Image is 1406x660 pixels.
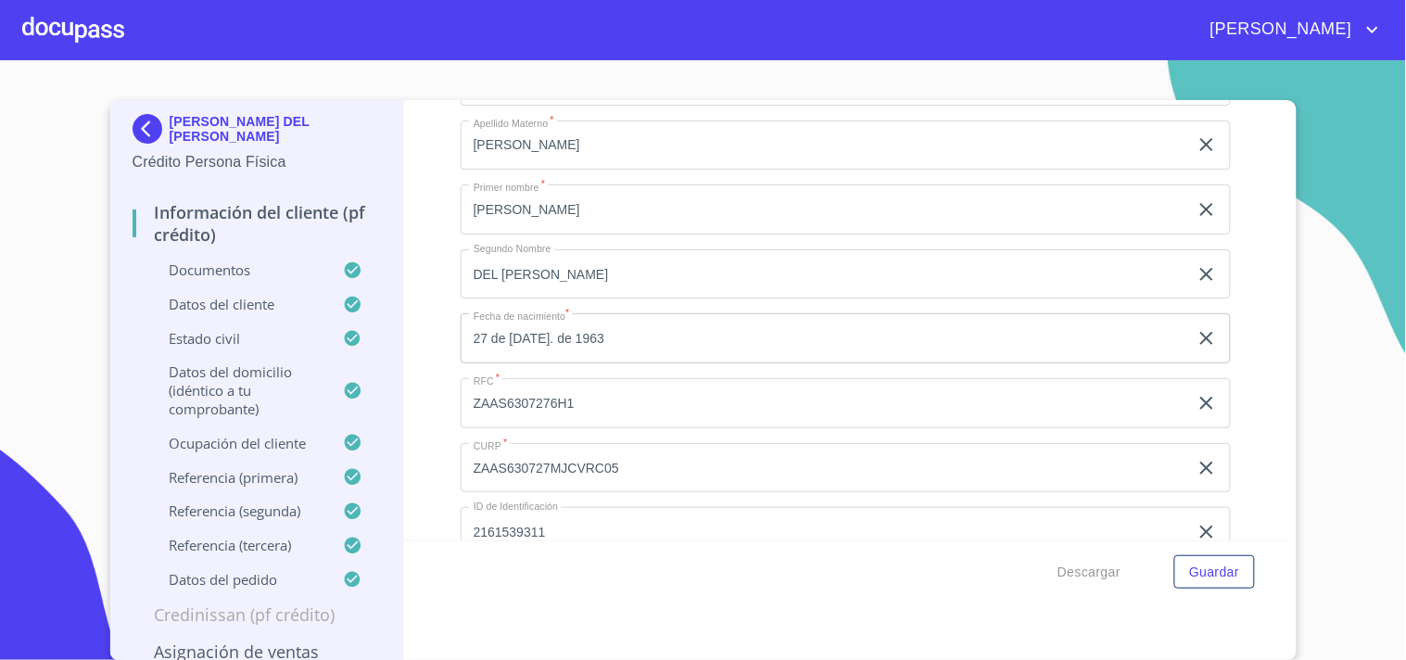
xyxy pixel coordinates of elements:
button: clear input [1196,133,1218,156]
p: Datos del domicilio (idéntico a tu comprobante) [133,362,344,418]
button: Guardar [1174,555,1254,590]
p: Referencia (tercera) [133,536,344,554]
span: Descargar [1058,561,1121,584]
p: Credinissan (PF crédito) [133,603,382,626]
button: account of current user [1197,15,1384,44]
button: clear input [1196,263,1218,286]
p: Información del cliente (PF crédito) [133,201,382,246]
img: Docupass spot blue [133,114,170,144]
p: Referencia (segunda) [133,501,344,520]
button: clear input [1196,198,1218,221]
button: clear input [1196,457,1218,479]
span: [PERSON_NAME] [1197,15,1362,44]
p: Ocupación del Cliente [133,434,344,452]
p: Documentos [133,260,344,279]
p: Datos del pedido [133,570,344,589]
p: Estado Civil [133,329,344,348]
p: Referencia (primera) [133,468,344,487]
button: Descargar [1050,555,1128,590]
span: Guardar [1189,561,1239,584]
button: clear input [1196,392,1218,414]
p: Crédito Persona Física [133,151,382,173]
button: clear input [1196,521,1218,543]
div: [PERSON_NAME] DEL [PERSON_NAME] [133,114,382,151]
p: Datos del cliente [133,295,344,313]
p: [PERSON_NAME] DEL [PERSON_NAME] [170,114,382,144]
